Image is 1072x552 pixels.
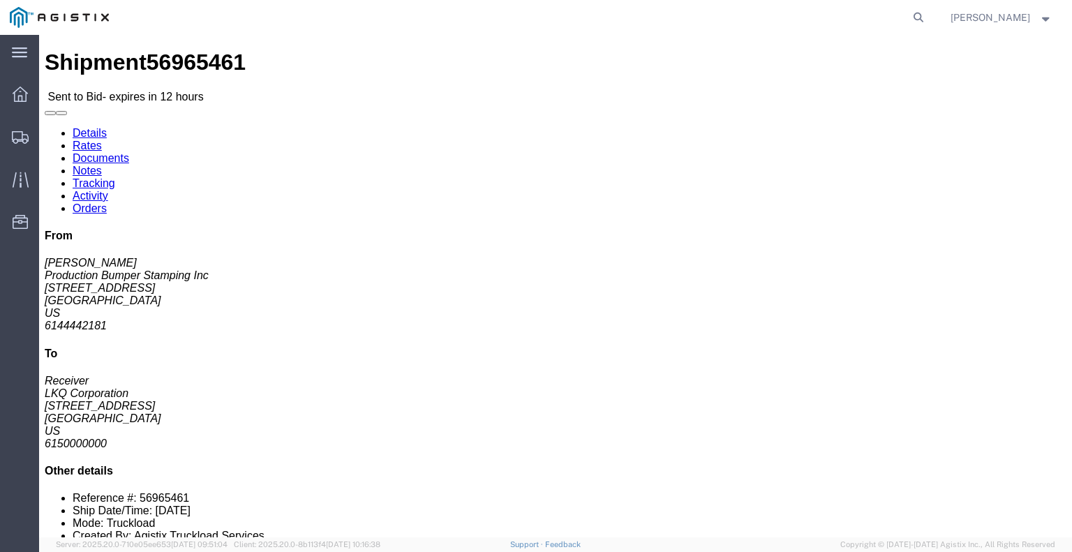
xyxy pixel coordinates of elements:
[951,10,1030,25] span: Alexander Baetens
[950,9,1053,26] button: [PERSON_NAME]
[39,35,1072,537] iframe: FS Legacy Container
[510,540,545,549] a: Support
[56,540,228,549] span: Server: 2025.20.0-710e05ee653
[10,7,109,28] img: logo
[840,539,1055,551] span: Copyright © [DATE]-[DATE] Agistix Inc., All Rights Reserved
[234,540,380,549] span: Client: 2025.20.0-8b113f4
[545,540,581,549] a: Feedback
[326,540,380,549] span: [DATE] 10:16:38
[171,540,228,549] span: [DATE] 09:51:04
